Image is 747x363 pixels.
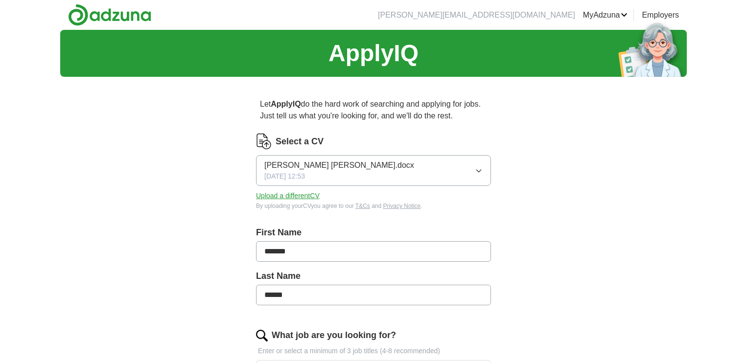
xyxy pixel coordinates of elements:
a: Privacy Notice [383,203,421,209]
p: Let do the hard work of searching and applying for jobs. Just tell us what you're looking for, an... [256,94,491,126]
a: MyAdzuna [583,9,628,21]
button: [PERSON_NAME] [PERSON_NAME].docx[DATE] 12:53 [256,155,491,186]
button: Upload a differentCV [256,191,320,201]
img: Adzuna logo [68,4,151,26]
h1: ApplyIQ [328,36,419,71]
a: T&Cs [355,203,370,209]
div: By uploading your CV you agree to our and . [256,202,491,210]
strong: ApplyIQ [271,100,301,108]
label: First Name [256,226,491,239]
span: [DATE] 12:53 [264,171,305,181]
img: search.png [256,330,268,341]
label: Last Name [256,270,491,283]
li: [PERSON_NAME][EMAIL_ADDRESS][DOMAIN_NAME] [378,9,575,21]
span: [PERSON_NAME] [PERSON_NAME].docx [264,159,414,171]
a: Employers [642,9,679,21]
p: Enter or select a minimum of 3 job titles (4-8 recommended) [256,346,491,356]
img: CV Icon [256,134,272,149]
label: Select a CV [276,135,324,148]
label: What job are you looking for? [272,329,396,342]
